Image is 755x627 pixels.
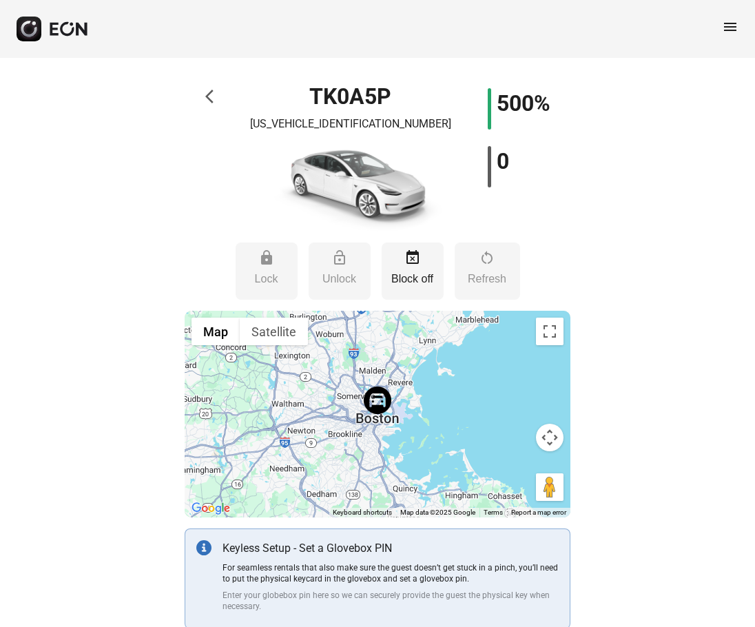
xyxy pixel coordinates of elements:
[250,116,451,132] p: [US_VEHICLE_IDENTIFICATION_NUMBER]
[188,500,234,517] a: Open this area in Google Maps (opens a new window)
[223,562,559,584] p: For seamless rentals that also make sure the guest doesn’t get stuck in a pinch, you’ll need to p...
[536,318,563,345] button: Toggle fullscreen view
[484,508,503,516] a: Terms (opens in new tab)
[536,473,563,501] button: Drag Pegman onto the map to open Street View
[223,540,559,557] p: Keyless Setup - Set a Glovebox PIN
[192,318,240,345] button: Show street map
[309,88,391,105] h1: TK0A5P
[389,271,437,287] p: Block off
[400,508,475,516] span: Map data ©2025 Google
[254,138,447,234] img: car
[722,19,738,35] span: menu
[240,318,308,345] button: Show satellite imagery
[188,500,234,517] img: Google
[511,508,566,516] a: Report a map error
[196,540,211,555] img: info
[497,153,509,169] h1: 0
[536,424,563,451] button: Map camera controls
[333,508,392,517] button: Keyboard shortcuts
[404,249,421,266] span: event_busy
[382,243,444,300] button: Block off
[223,590,559,612] p: Enter your globebox pin here so we can securely provide the guest the physical key when necessary.
[205,88,222,105] span: arrow_back_ios
[497,95,550,112] h1: 500%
